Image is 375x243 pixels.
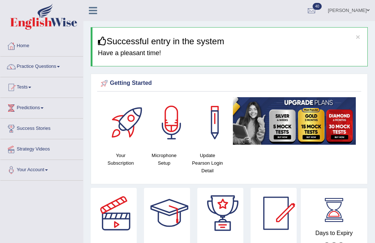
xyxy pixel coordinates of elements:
[233,97,356,145] img: small5.jpg
[356,33,360,41] button: ×
[0,77,83,95] a: Tests
[98,50,362,57] h4: Have a pleasant time!
[0,160,83,178] a: Your Account
[0,57,83,75] a: Practice Questions
[189,152,226,174] h4: Update Pearson Login Detail
[98,37,362,46] h3: Successful entry in the system
[146,152,182,167] h4: Microphone Setup
[99,78,359,89] div: Getting Started
[103,152,139,167] h4: Your Subscription
[0,36,83,54] a: Home
[0,119,83,137] a: Success Stories
[309,230,359,236] h4: Days to Expiry
[313,3,322,10] span: 40
[0,98,83,116] a: Predictions
[0,139,83,157] a: Strategy Videos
